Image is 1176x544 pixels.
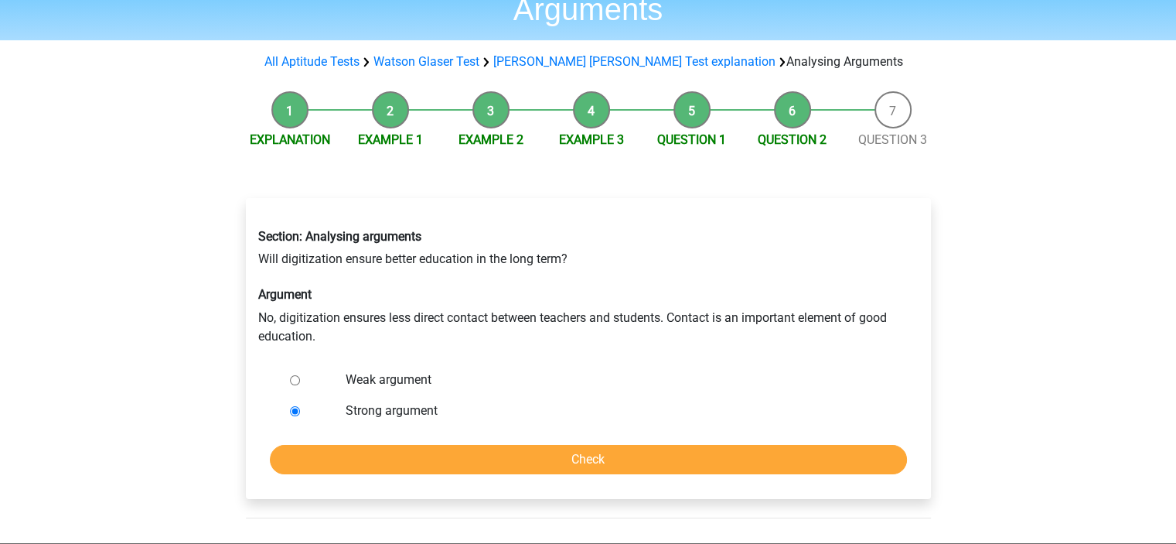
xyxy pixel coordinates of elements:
[657,132,726,147] a: Question 1
[373,54,479,69] a: Watson Glaser Test
[346,371,881,389] label: Weak argument
[250,132,330,147] a: Explanation
[264,54,360,69] a: All Aptitude Tests
[358,132,423,147] a: Example 1
[559,132,624,147] a: Example 3
[493,54,775,69] a: [PERSON_NAME] [PERSON_NAME] Test explanation
[270,445,907,474] input: Check
[458,132,523,147] a: Example 2
[258,53,919,71] div: Analysing Arguments
[258,229,919,244] h6: Section: Analysing arguments
[858,132,927,147] a: Question 3
[758,132,827,147] a: Question 2
[247,217,930,358] div: Will digitization ensure better education in the long term? No, digitization ensures less direct ...
[258,287,919,302] h6: Argument
[346,402,881,420] label: Strong argument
